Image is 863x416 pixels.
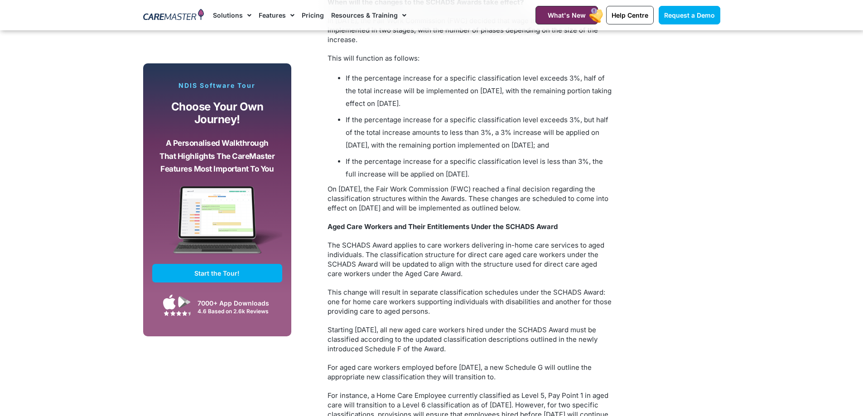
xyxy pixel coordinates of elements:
p: This will function as follows: [328,53,613,63]
span: Start the Tour! [194,269,240,277]
span: Help Centre [612,11,648,19]
p: This change will result in separate classification schedules under the SCHADS Award: one for home... [328,287,613,316]
strong: Aged Care Workers and Their Entitlements Under the SCHADS Award [328,222,558,231]
p: A personalised walkthrough that highlights the CareMaster features most important to you [159,137,276,176]
p: Starting [DATE], all new aged care workers hired under the SCHADS Award must be classified accord... [328,325,613,354]
a: Request a Demo [659,6,720,24]
li: If the percentage increase for a specific classification level is less than 3%, the full increase... [346,155,613,181]
div: 4.6 Based on 2.6k Reviews [198,308,278,315]
a: What's New [535,6,598,24]
p: For aged care workers employed before [DATE], a new Schedule G will outline the appropriate new c... [328,363,613,382]
span: What's New [548,11,586,19]
img: CareMaster Logo [143,9,204,22]
div: 7000+ App Downloads [198,298,278,308]
p: Choose your own journey! [159,100,276,126]
img: Apple App Store Icon [163,294,176,310]
a: Start the Tour! [152,264,283,282]
p: The SCHADS Award applies to care workers delivering in-home care services to aged individuals. Th... [328,240,613,278]
li: If the percentage increase for a specific classification level exceeds 3%, but half of the total ... [346,114,613,152]
img: CareMaster Software Mockup on Screen [152,186,283,264]
a: Help Centre [606,6,654,24]
li: If the percentage increase for a specific classification level exceeds 3%, half of the total incr... [346,72,613,110]
span: Request a Demo [664,11,715,19]
img: Google Play App Icon [178,295,191,309]
p: On [DATE], the Fair Work Commission (FWC) reached a final decision regarding the classification s... [328,184,613,213]
img: Google Play Store App Review Stars [164,311,191,316]
p: NDIS Software Tour [152,81,283,90]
